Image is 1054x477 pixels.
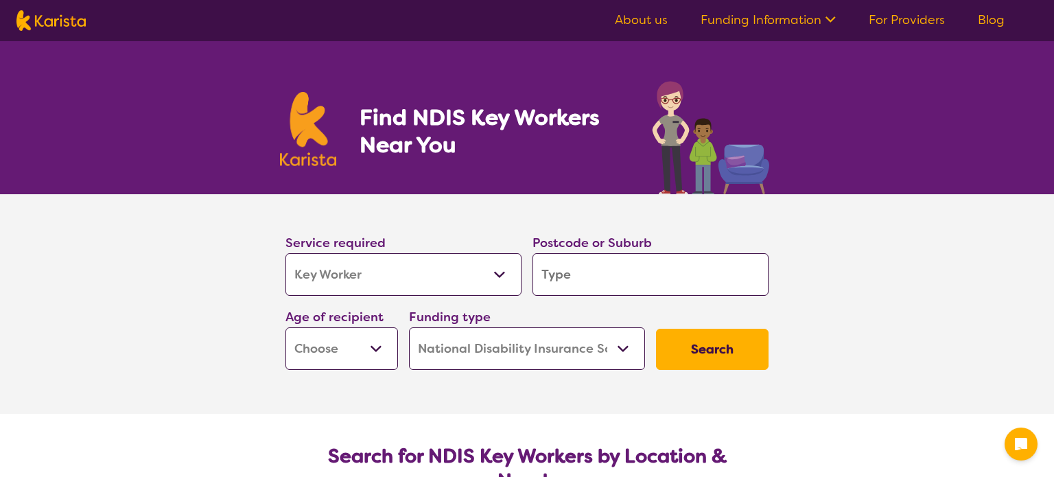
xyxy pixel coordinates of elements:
label: Service required [285,235,386,251]
input: Type [532,253,769,296]
h1: Find NDIS Key Workers Near You [360,104,625,159]
img: Karista logo [16,10,86,31]
label: Postcode or Suburb [532,235,652,251]
a: Blog [978,12,1005,28]
label: Age of recipient [285,309,384,325]
img: key-worker [648,74,774,194]
button: Search [656,329,769,370]
img: Karista logo [280,92,336,166]
label: Funding type [409,309,491,325]
a: For Providers [869,12,945,28]
a: About us [615,12,668,28]
a: Funding Information [701,12,836,28]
